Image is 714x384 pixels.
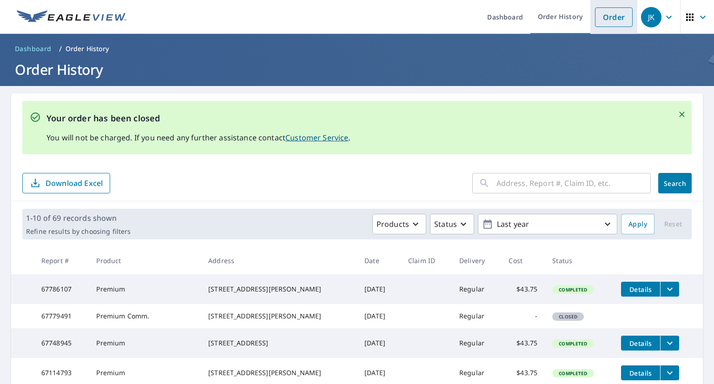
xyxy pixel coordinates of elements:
[621,365,660,380] button: detailsBtn-67114793
[501,304,545,328] td: -
[372,214,426,234] button: Products
[285,132,348,143] a: Customer Service
[553,313,583,320] span: Closed
[208,338,350,348] div: [STREET_ADDRESS]
[641,7,661,27] div: JK
[545,247,614,274] th: Status
[357,247,401,274] th: Date
[452,274,501,304] td: Regular
[15,44,52,53] span: Dashboard
[627,339,654,348] span: Details
[478,214,617,234] button: Last year
[501,328,545,358] td: $43.75
[46,178,103,188] p: Download Excel
[377,218,409,230] p: Products
[401,247,452,274] th: Claim ID
[208,285,350,294] div: [STREET_ADDRESS][PERSON_NAME]
[452,247,501,274] th: Delivery
[452,328,501,358] td: Regular
[208,311,350,321] div: [STREET_ADDRESS][PERSON_NAME]
[501,274,545,304] td: $43.75
[17,10,126,24] img: EV Logo
[452,304,501,328] td: Regular
[430,214,474,234] button: Status
[496,170,651,196] input: Address, Report #, Claim ID, etc.
[208,368,350,377] div: [STREET_ADDRESS][PERSON_NAME]
[621,214,654,234] button: Apply
[59,43,62,54] li: /
[89,328,201,358] td: Premium
[89,274,201,304] td: Premium
[660,336,679,351] button: filesDropdownBtn-67748945
[621,282,660,297] button: detailsBtn-67786107
[26,212,131,224] p: 1-10 of 69 records shown
[357,274,401,304] td: [DATE]
[627,285,654,294] span: Details
[628,218,647,230] span: Apply
[34,328,89,358] td: 67748945
[434,218,457,230] p: Status
[89,247,201,274] th: Product
[676,108,688,120] button: Close
[11,41,55,56] a: Dashboard
[357,304,401,328] td: [DATE]
[501,247,545,274] th: Cost
[26,227,131,236] p: Refine results by choosing filters
[553,370,593,377] span: Completed
[493,216,602,232] p: Last year
[658,173,692,193] button: Search
[66,44,109,53] p: Order History
[660,282,679,297] button: filesDropdownBtn-67786107
[11,60,703,79] h1: Order History
[34,274,89,304] td: 67786107
[627,369,654,377] span: Details
[666,179,684,188] span: Search
[621,336,660,351] button: detailsBtn-67748945
[89,304,201,328] td: Premium Comm.
[34,304,89,328] td: 67779491
[553,286,593,293] span: Completed
[595,7,633,27] a: Order
[22,173,110,193] button: Download Excel
[357,328,401,358] td: [DATE]
[660,365,679,380] button: filesDropdownBtn-67114793
[11,41,703,56] nav: breadcrumb
[34,247,89,274] th: Report #
[46,132,350,143] p: You will not be charged. If you need any further assistance contact .
[201,247,357,274] th: Address
[46,112,350,125] p: Your order has been closed
[553,340,593,347] span: Completed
